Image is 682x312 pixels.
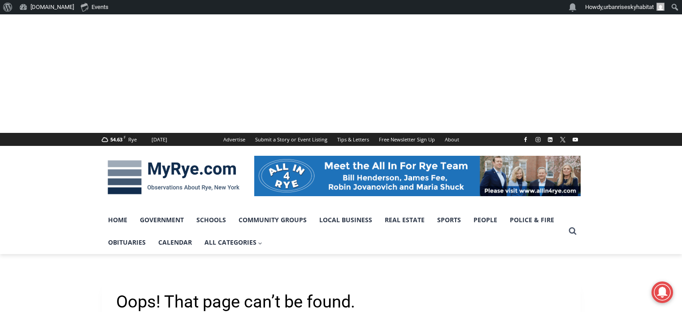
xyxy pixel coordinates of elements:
span: All Categories [204,237,263,247]
a: All Categories [198,231,269,254]
a: X [557,134,568,145]
div: [DATE] [152,136,167,144]
span: 54.63 [110,136,122,143]
a: Real Estate [378,209,431,231]
a: Linkedin [545,134,556,145]
span: F [124,135,126,140]
a: Sports [431,209,467,231]
a: Calendar [152,231,198,254]
a: Free Newsletter Sign Up [374,133,440,146]
img: MyRye.com [102,154,245,201]
button: View Search Form [565,223,581,239]
a: Advertise [218,133,250,146]
a: Home [102,209,134,231]
span: urbanriseskyhabitat [604,4,654,10]
a: About [440,133,464,146]
a: Schools [190,209,232,231]
a: Submit a Story or Event Listing [250,133,332,146]
a: Community Groups [232,209,313,231]
a: People [467,209,504,231]
a: Obituaries [102,231,152,254]
div: Rye [128,136,137,144]
nav: Secondary Navigation [218,133,464,146]
a: Police & Fire [504,209,560,231]
a: Facebook [520,134,531,145]
nav: Primary Navigation [102,209,565,254]
a: Tips & Letters [332,133,374,146]
a: Government [134,209,190,231]
a: YouTube [570,134,581,145]
a: Instagram [533,134,543,145]
a: Local Business [313,209,378,231]
img: All in for Rye [254,156,581,196]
